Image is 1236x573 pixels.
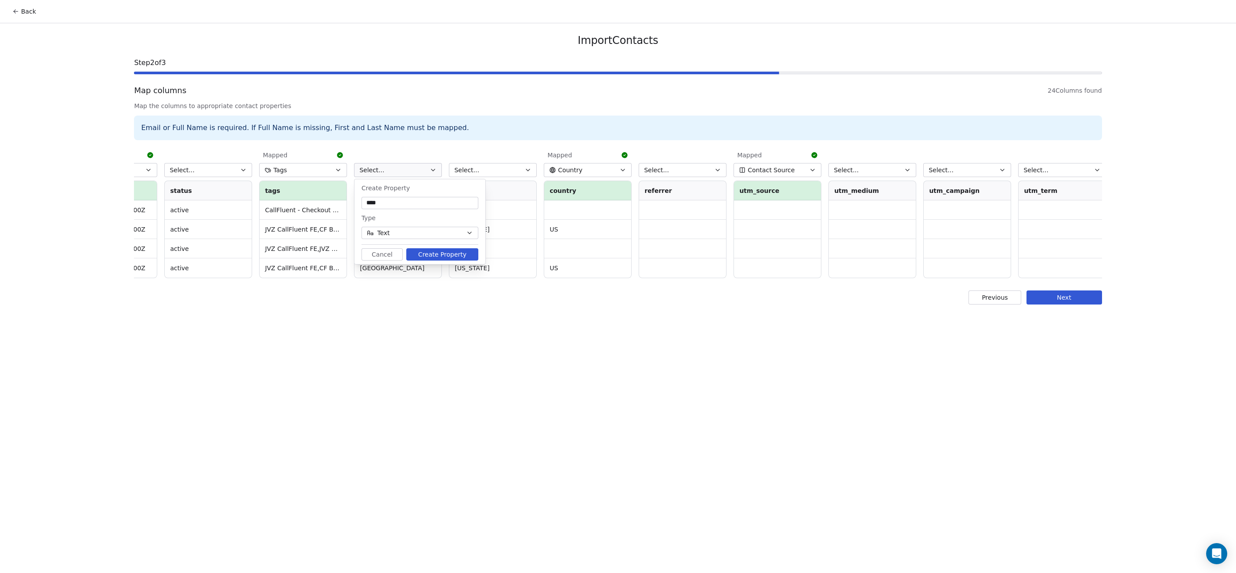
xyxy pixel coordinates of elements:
[639,181,726,200] th: referrer
[1026,290,1102,305] button: Next
[1206,543,1227,564] div: Open Intercom Messenger
[449,220,536,239] td: [US_STATE]
[644,166,669,174] span: Select...
[361,214,376,221] span: Type
[165,239,252,258] td: active
[170,166,195,174] span: Select...
[454,166,479,174] span: Select...
[449,258,536,278] td: [US_STATE]
[1048,86,1102,95] span: 24 Columns found
[260,200,347,220] td: CallFluent - Checkout Started,CF Agency,CF Buyers - VALID Emails
[361,248,403,261] button: Cancel
[260,258,347,278] td: JVZ CallFluent FE,CF Buyers - VALID Emails
[748,166,795,174] span: Contact Source
[547,151,572,160] span: Mapped
[354,258,441,278] td: [GEOGRAPHIC_DATA]
[544,181,631,200] th: country
[165,200,252,220] td: active
[578,34,658,47] span: Import Contacts
[165,258,252,278] td: active
[1023,166,1048,174] span: Select...
[134,85,186,96] span: Map columns
[260,220,347,239] td: JVZ CallFluent FE,CF Buyers - VALID Emails
[273,166,287,174] span: Tags
[134,58,1102,68] span: Step 2 of 3
[544,258,631,278] td: US
[361,185,410,192] span: Create Property
[449,181,536,200] th: state
[165,220,252,239] td: active
[737,151,762,160] span: Mapped
[7,4,41,19] button: Back
[558,166,582,174] span: Country
[406,248,478,261] button: Create Property
[165,181,252,200] th: status
[834,166,859,174] span: Select...
[829,181,916,200] th: utm_medium
[359,166,384,174] span: Select...
[544,220,631,239] td: US
[734,181,821,200] th: utm_source
[263,151,287,160] span: Mapped
[361,227,478,239] button: Text
[969,290,1021,305] button: Previous
[260,181,347,200] th: tags
[260,239,347,258] td: JVZ CallFluent FE,JVZ CallFluent Pro,CF Buyers - VALID Emails
[134,116,1102,140] div: Email or Full Name is required. If Full Name is missing, First and Last Name must be mapped.
[134,102,1102,110] span: Map the columns to appropriate contact properties
[924,181,1011,200] th: utm_campaign
[377,228,390,238] span: Text
[929,166,954,174] span: Select...
[1019,181,1106,200] th: utm_term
